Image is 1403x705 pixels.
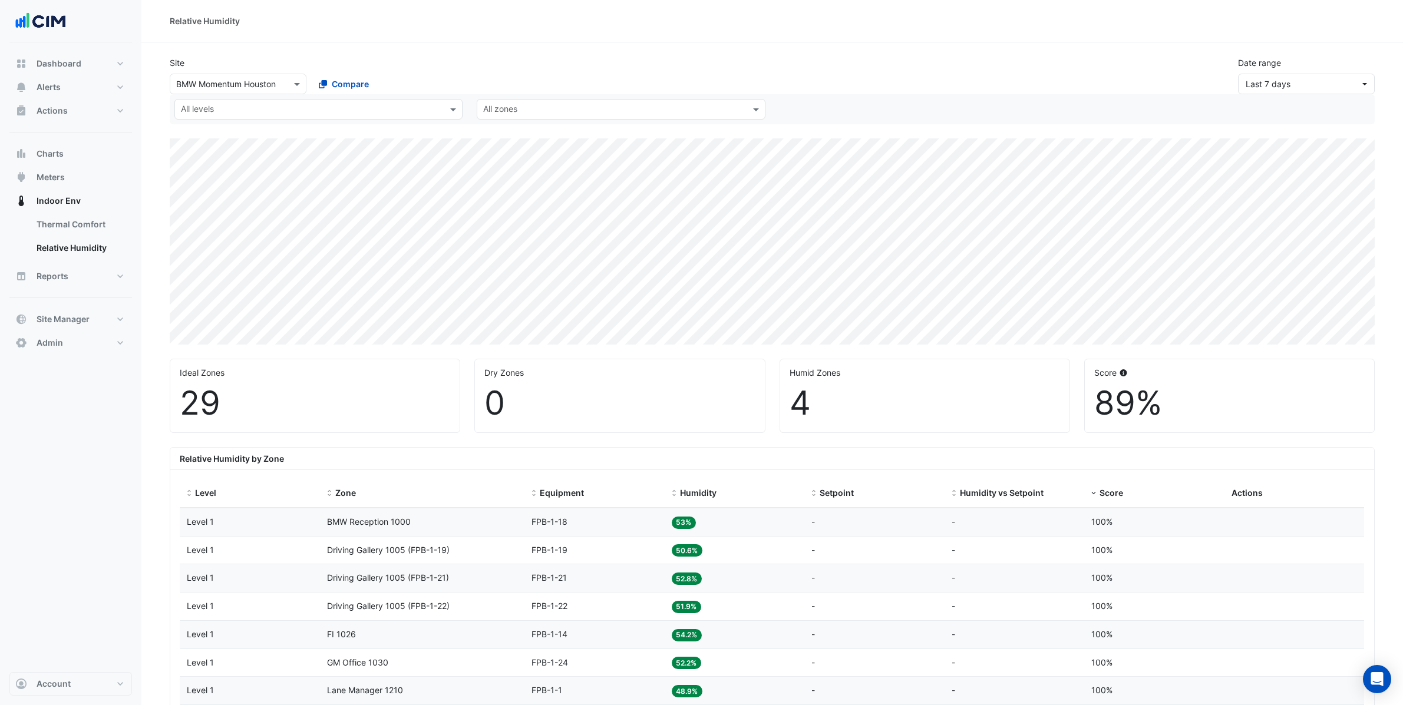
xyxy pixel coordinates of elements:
span: FPB-1-1 [532,685,562,695]
a: Relative Humidity [27,236,132,260]
span: Account [37,678,71,690]
span: 51.9% [672,601,702,613]
span: - [811,685,815,695]
app-icon: Site Manager [15,313,27,325]
span: 48.9% [672,685,703,697]
div: 0 [484,383,755,423]
span: - [811,572,815,582]
app-icon: Actions [15,105,27,117]
button: Reports [9,264,132,288]
span: Level 1 [187,545,214,555]
span: Humidity [680,488,717,498]
span: - [811,517,815,527]
span: 52.2% [672,657,702,669]
span: BMW Reception 1000 [327,517,411,527]
span: Meters [37,171,65,183]
app-icon: Meters [15,171,27,183]
span: FPB-1-18 [532,517,567,527]
div: 29 [180,383,450,423]
span: Driving Gallery 1005 (FPB-1-22) [327,601,450,611]
span: 100% [1091,545,1113,555]
span: Actions [1232,488,1263,498]
span: Zone [335,488,356,498]
app-icon: Alerts [15,81,27,93]
button: Dashboard [9,52,132,75]
div: Humid Zones [790,366,1060,379]
label: Site [170,57,184,69]
span: - [952,685,955,695]
span: - [952,601,955,611]
div: Indoor Env [9,213,132,264]
span: Admin [37,337,63,349]
span: - [811,629,815,639]
span: Driving Gallery 1005 (FPB-1-21) [327,572,449,582]
span: FPB-1-14 [532,629,567,639]
span: - [952,657,955,667]
button: Charts [9,142,132,166]
span: - [952,629,955,639]
a: Thermal Comfort [27,213,132,236]
span: FPB-1-19 [532,545,567,555]
span: Reports [37,270,68,282]
div: 89% [1094,383,1365,423]
span: Lane Manager 1210 [327,685,403,695]
span: Level 1 [187,572,214,582]
span: - [952,517,955,527]
span: - [811,601,815,611]
span: - [811,545,815,555]
span: Indoor Env [37,195,81,207]
b: Relative Humidity by Zone [180,454,284,464]
span: Level 1 [187,629,214,639]
div: Relative Humidity [170,15,240,27]
span: 53% [672,517,696,529]
div: All levels [179,102,214,118]
span: 100% [1091,601,1113,611]
button: Actions [9,99,132,123]
span: 100% [1091,572,1113,582]
span: Driving Gallery 1005 (FPB-1-19) [327,545,450,555]
span: GM Office 1030 [327,657,388,667]
span: FPB-1-21 [532,572,567,582]
span: 52.8% [672,572,702,585]
span: 50.6% [672,544,703,557]
app-icon: Dashboard [15,58,27,69]
span: 100% [1091,657,1113,667]
button: Site Manager [9,307,132,331]
span: - [952,572,955,582]
span: Compare [332,78,369,90]
app-icon: Reports [15,270,27,282]
app-icon: Charts [15,148,27,160]
button: Account [9,672,132,696]
div: Dry Zones [484,366,755,379]
app-icon: Admin [15,337,27,349]
span: Charts [37,148,64,160]
span: FI 1026 [327,629,356,639]
span: Dashboard [37,58,81,69]
span: Score [1100,488,1123,498]
div: Score [1094,366,1365,379]
div: Ideal Zones [180,366,450,379]
button: Indoor Env [9,189,132,213]
button: Compare [311,74,377,94]
span: Level 1 [187,657,214,667]
span: Humidity vs Setpoint [960,488,1044,498]
span: 100% [1091,685,1113,695]
span: 100% [1091,517,1113,527]
span: Level 1 [187,685,214,695]
app-icon: Indoor Env [15,195,27,207]
div: 4 [790,383,1060,423]
span: - [811,657,815,667]
span: Site Manager [37,313,90,325]
span: Setpoint [820,488,854,498]
button: Meters [9,166,132,189]
label: Date range [1238,57,1281,69]
span: 100% [1091,629,1113,639]
span: Level [195,488,216,498]
button: Admin [9,331,132,355]
span: Equipment [540,488,584,498]
span: 54.2% [672,629,702,641]
span: Level 1 [187,601,214,611]
span: 19 Aug 25 - 25 Aug 25 [1246,79,1290,89]
span: Alerts [37,81,61,93]
span: Level 1 [187,517,214,527]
